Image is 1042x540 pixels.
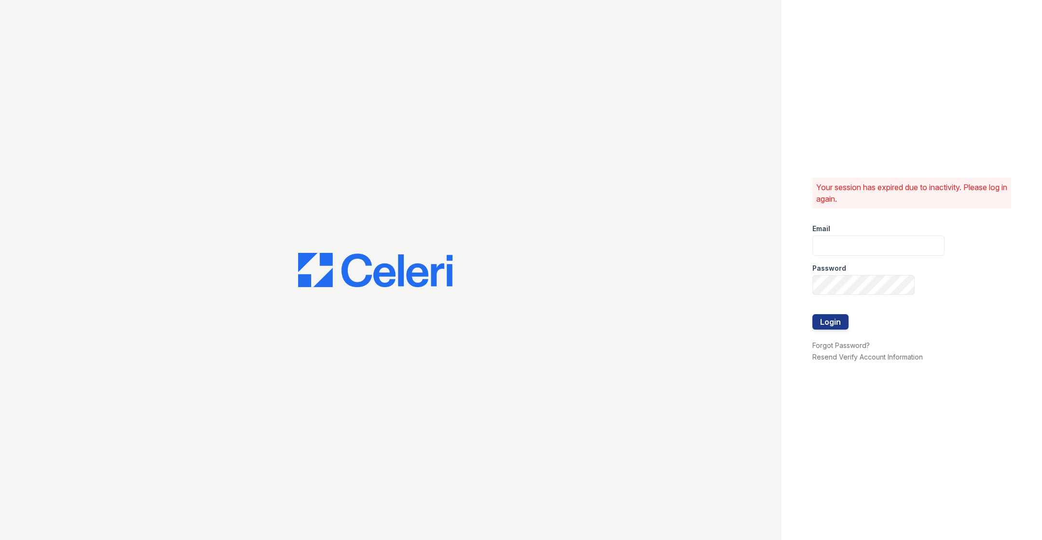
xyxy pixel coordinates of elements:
[812,341,870,349] a: Forgot Password?
[812,314,849,330] button: Login
[816,181,1007,205] p: Your session has expired due to inactivity. Please log in again.
[812,353,923,361] a: Resend Verify Account Information
[812,263,846,273] label: Password
[298,253,452,288] img: CE_Logo_Blue-a8612792a0a2168367f1c8372b55b34899dd931a85d93a1a3d3e32e68fde9ad4.png
[812,224,830,234] label: Email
